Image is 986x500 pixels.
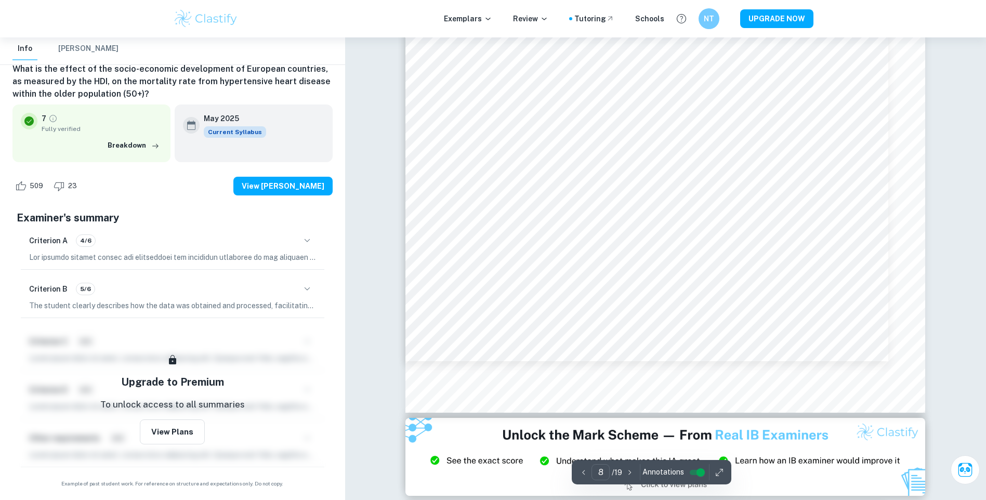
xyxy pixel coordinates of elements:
[173,8,239,29] img: Clastify logo
[121,374,224,390] h5: Upgrade to Premium
[204,126,266,138] div: This exemplar is based on the current syllabus. Feel free to refer to it for inspiration/ideas wh...
[635,13,664,24] a: Schools
[62,181,83,191] span: 23
[29,235,68,246] h6: Criterion A
[673,10,690,28] button: Help and Feedback
[105,138,162,153] button: Breakdown
[703,13,715,24] h6: NT
[699,8,719,29] button: NT
[48,114,58,123] a: Grade fully verified
[12,63,333,100] h6: What is the effect of the socio-economic development of European countries, as measured by the HD...
[100,398,245,412] p: To unlock access to all summaries
[29,252,316,263] p: Lor ipsumdo sitamet consec adi elitseddoei tem incididun utlaboree do mag aliquaen adminimv, quis...
[513,13,548,24] p: Review
[29,283,68,295] h6: Criterion B
[58,37,119,60] button: [PERSON_NAME]
[951,455,980,484] button: Ask Clai
[204,126,266,138] span: Current Syllabus
[740,9,813,28] button: UPGRADE NOW
[29,300,316,311] p: The student clearly describes how the data was obtained and processed, facilitating an easy under...
[42,113,46,124] p: 7
[12,178,49,194] div: Like
[12,37,37,60] button: Info
[42,124,162,134] span: Fully verified
[140,419,205,444] button: View Plans
[51,178,83,194] div: Dislike
[76,236,95,245] span: 4/6
[12,480,333,488] span: Example of past student work. For reference on structure and expectations only. Do not copy.
[612,467,622,478] p: / 19
[574,13,614,24] a: Tutoring
[405,418,925,496] img: Ad
[233,177,333,195] button: View [PERSON_NAME]
[642,467,684,478] span: Annotations
[204,113,258,124] h6: May 2025
[24,181,49,191] span: 509
[76,284,95,294] span: 5/6
[17,210,328,226] h5: Examiner's summary
[444,13,492,24] p: Exemplars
